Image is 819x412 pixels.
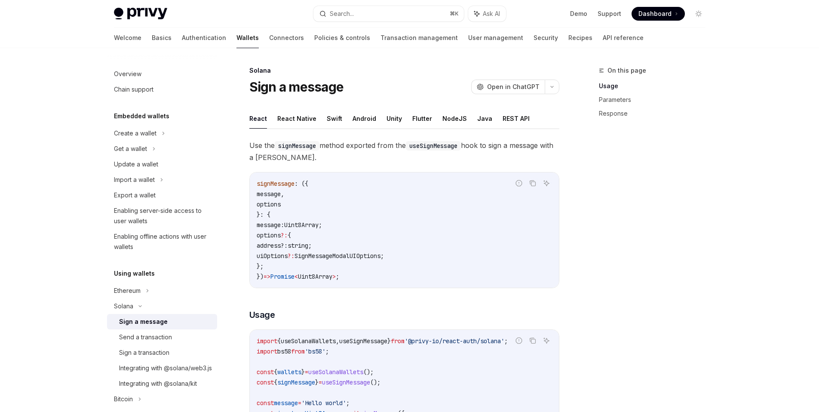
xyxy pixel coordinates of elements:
[236,28,259,48] a: Wallets
[305,347,325,355] span: 'bs58'
[257,262,264,270] span: };
[107,203,217,229] a: Enabling server-side access to user wallets
[308,368,363,376] span: useSolanaWallets
[288,252,294,260] span: ?:
[114,394,133,404] div: Bitcoin
[275,141,319,151] code: signMessage
[114,268,155,279] h5: Using wallets
[257,347,277,355] span: import
[274,399,298,407] span: message
[314,28,370,48] a: Policies & controls
[513,178,525,189] button: Report incorrect code
[119,363,212,373] div: Integrating with @solana/web3.js
[541,335,552,346] button: Ask AI
[119,378,197,389] div: Integrating with @solana/kit
[327,108,342,129] button: Swift
[301,368,305,376] span: }
[257,252,288,260] span: uiOptions
[294,252,380,260] span: SignMessageModalUIOptions
[599,107,712,120] a: Response
[277,378,315,386] span: signMessage
[288,231,291,239] span: {
[152,28,172,48] a: Basics
[257,180,294,188] span: signMessage
[301,399,346,407] span: 'Hello world'
[363,368,374,376] span: ();
[332,273,336,280] span: >
[114,69,141,79] div: Overview
[527,335,538,346] button: Copy the contents from the code block
[298,399,301,407] span: =
[284,242,288,249] span: :
[114,84,153,95] div: Chain support
[353,108,376,129] button: Android
[504,337,508,345] span: ;
[114,159,158,169] div: Update a wallet
[107,229,217,255] a: Enabling offline actions with user wallets
[599,93,712,107] a: Parameters
[107,188,217,203] a: Export a wallet
[336,273,339,280] span: ;
[119,347,169,358] div: Sign a transaction
[294,180,308,188] span: : ({
[308,242,312,249] span: ;
[477,108,492,129] button: Java
[114,8,167,20] img: light logo
[257,211,270,218] span: }: {
[468,6,506,22] button: Ask AI
[442,108,467,129] button: NodeJS
[370,378,380,386] span: ();
[274,368,277,376] span: {
[114,28,141,48] a: Welcome
[257,273,264,280] span: })
[450,10,459,17] span: ⌘ K
[257,221,284,229] span: message:
[534,28,558,48] a: Security
[249,309,275,321] span: Usage
[107,314,217,329] a: Sign a message
[405,337,504,345] span: '@privy-io/react-auth/solana'
[319,221,322,229] span: ;
[288,242,308,249] span: string
[284,221,319,229] span: Uint8Array
[107,345,217,360] a: Sign a transaction
[249,139,559,163] span: Use the method exported from the hook to sign a message with a [PERSON_NAME].
[114,206,212,226] div: Enabling server-side access to user wallets
[114,190,156,200] div: Export a wallet
[468,28,523,48] a: User management
[599,79,712,93] a: Usage
[249,79,344,95] h1: Sign a message
[274,378,277,386] span: {
[114,144,147,154] div: Get a wallet
[114,175,155,185] div: Import a wallet
[114,286,141,296] div: Ethereum
[281,231,288,239] span: ?:
[107,82,217,97] a: Chain support
[638,9,672,18] span: Dashboard
[257,399,274,407] span: const
[107,157,217,172] a: Update a wallet
[277,108,316,129] button: React Native
[249,108,267,129] button: React
[315,378,319,386] span: }
[380,28,458,48] a: Transaction management
[277,337,281,345] span: {
[330,9,354,19] div: Search...
[257,242,284,249] span: address?
[568,28,592,48] a: Recipes
[257,368,274,376] span: const
[692,7,706,21] button: Toggle dark mode
[119,332,172,342] div: Send a transaction
[277,368,301,376] span: wallets
[391,337,405,345] span: from
[406,141,461,151] code: useSignMessage
[257,231,281,239] span: options
[257,200,281,208] span: options
[541,178,552,189] button: Ask AI
[339,337,387,345] span: useSignMessage
[380,252,384,260] span: ;
[270,273,294,280] span: Promise
[386,108,402,129] button: Unity
[114,111,169,121] h5: Embedded wallets
[513,335,525,346] button: Report incorrect code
